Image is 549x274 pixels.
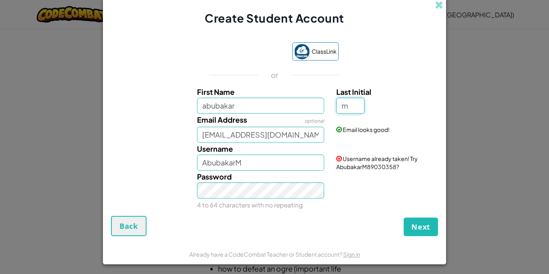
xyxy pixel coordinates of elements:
[343,126,390,133] span: Email looks good!
[111,216,147,236] button: Back
[197,201,303,209] small: 4 to 64 characters with no repeating
[197,115,247,124] span: Email Address
[336,87,371,96] span: Last Initial
[197,87,235,96] span: First Name
[294,44,310,59] img: classlink-logo-small.png
[206,44,288,61] iframe: Sign in with Google Button
[189,251,343,258] span: Already have a CodeCombat Teacher or Student account?
[197,144,233,153] span: Username
[304,118,324,124] span: optional
[343,251,360,258] a: Sign in
[119,221,138,231] span: Back
[336,155,418,170] span: Username already taken! Try AbubakarM89030358?
[404,218,438,236] button: Next
[271,70,279,80] p: or
[312,46,337,57] span: ClassLink
[205,11,344,25] span: Create Student Account
[411,222,430,232] span: Next
[197,172,232,181] span: Password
